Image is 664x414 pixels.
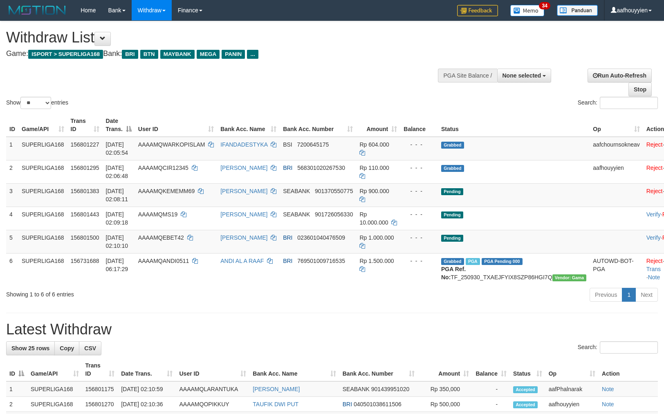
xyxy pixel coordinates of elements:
h1: Withdraw List [6,29,435,46]
span: Grabbed [441,258,464,265]
span: 34 [539,2,550,9]
span: AAAAMQEBET42 [138,234,184,241]
a: Next [635,288,658,302]
span: Marked by aafromsomean [466,258,480,265]
span: 156731688 [71,258,99,264]
th: Date Trans.: activate to sort column descending [103,114,135,137]
td: 156801270 [82,397,118,412]
span: Copy 568301020267530 to clipboard [297,165,345,171]
span: Accepted [513,401,538,408]
span: Rp 1.500.000 [359,258,394,264]
div: - - - [404,187,435,195]
td: aafhouyyien [590,160,643,183]
span: [DATE] 02:09:18 [106,211,128,226]
span: Show 25 rows [11,345,49,352]
div: - - - [404,140,435,149]
span: MAYBANK [160,50,195,59]
span: Rp 10.000.000 [359,211,388,226]
a: Reject [646,165,663,171]
span: Copy 023601040476509 to clipboard [297,234,345,241]
td: - [472,381,510,397]
label: Search: [578,341,658,354]
a: [PERSON_NAME] [220,234,267,241]
a: Note [602,386,614,392]
span: Pending [441,211,463,218]
th: Status [438,114,590,137]
span: BTN [140,50,158,59]
a: Note [648,274,660,280]
h4: Game: Bank: [6,50,435,58]
td: SUPERLIGA168 [18,183,67,207]
span: BRI [283,165,292,171]
span: Grabbed [441,165,464,172]
a: Reject [646,141,663,148]
a: Verify [646,234,661,241]
th: Bank Acc. Name: activate to sort column ascending [217,114,280,137]
span: SEABANK [283,211,310,218]
span: BRI [343,401,352,407]
img: Feedback.jpg [457,5,498,16]
div: - - - [404,257,435,265]
td: - [472,397,510,412]
th: User ID: activate to sort column ascending [135,114,217,137]
a: Show 25 rows [6,341,55,355]
a: Verify [646,211,661,218]
a: [PERSON_NAME] [220,188,267,194]
td: TF_250930_TXAEJFYIX8SZP86HGI7Q [438,253,590,285]
td: 4 [6,207,18,230]
span: [DATE] 02:10:10 [106,234,128,249]
th: Amount: activate to sort column ascending [418,358,473,381]
td: AAAAMQOPIKKUY [176,397,249,412]
span: BRI [283,234,292,241]
span: Pending [441,188,463,195]
td: [DATE] 02:10:59 [118,381,176,397]
span: 156801500 [71,234,99,241]
th: Action [599,358,658,381]
td: 1 [6,381,27,397]
span: 156801227 [71,141,99,148]
th: Bank Acc. Name: activate to sort column ascending [249,358,339,381]
span: MEGA [197,50,220,59]
span: None selected [502,72,541,79]
span: Copy 7200645175 to clipboard [297,141,329,148]
th: Bank Acc. Number: activate to sort column ascending [339,358,418,381]
span: Accepted [513,386,538,393]
a: Reject [646,188,663,194]
div: PGA Site Balance / [438,69,497,82]
span: AAAAMQWARKOPISLAM [138,141,205,148]
div: - - - [404,164,435,172]
b: PGA Ref. No: [441,266,466,280]
span: AAAAMQCIR12345 [138,165,188,171]
td: SUPERLIGA168 [18,207,67,230]
span: Rp 900.000 [359,188,389,194]
td: AAAAMQLARANTUKA [176,381,249,397]
td: aafchournsokneav [590,137,643,160]
span: PGA Pending [482,258,523,265]
div: - - - [404,234,435,242]
span: AAAAMQANDI0511 [138,258,189,264]
th: Date Trans.: activate to sort column ascending [118,358,176,381]
th: Game/API: activate to sort column ascending [18,114,67,137]
span: SEABANK [283,188,310,194]
span: Copy 901370550775 to clipboard [315,188,353,194]
span: [DATE] 02:08:11 [106,188,128,203]
input: Search: [600,97,658,109]
span: [DATE] 06:17:29 [106,258,128,272]
span: 156801295 [71,165,99,171]
img: MOTION_logo.png [6,4,68,16]
img: panduan.png [557,5,598,16]
td: 2 [6,397,27,412]
td: aafPhalnarak [545,381,599,397]
span: [DATE] 02:06:48 [106,165,128,179]
span: Copy 040501038611506 to clipboard [354,401,402,407]
a: Previous [590,288,622,302]
span: Grabbed [441,142,464,149]
td: [DATE] 02:10:36 [118,397,176,412]
a: Copy [54,341,79,355]
span: Pending [441,235,463,242]
th: Amount: activate to sort column ascending [356,114,400,137]
th: Op: activate to sort column ascending [545,358,599,381]
span: Copy 769501009716535 to clipboard [297,258,345,264]
a: [PERSON_NAME] [253,386,300,392]
label: Show entries [6,97,68,109]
